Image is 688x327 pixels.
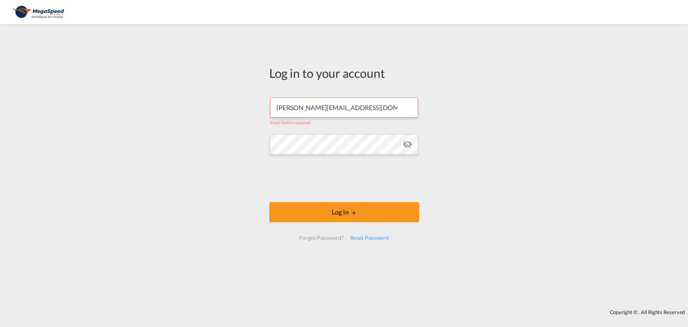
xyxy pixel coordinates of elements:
[283,162,405,194] iframe: reCAPTCHA
[296,231,347,245] div: Forgot Password?
[270,120,311,125] span: Email field is required
[270,98,418,118] input: Enter email/phone number
[269,65,419,81] div: Log in to your account
[347,231,392,245] div: Reset Password
[12,3,67,21] img: ad002ba0aea611eda5429768204679d3.JPG
[403,140,412,149] md-icon: icon-eye-off
[269,202,419,222] button: LOGIN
